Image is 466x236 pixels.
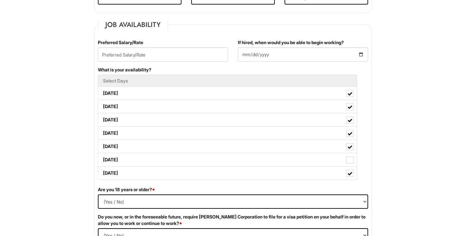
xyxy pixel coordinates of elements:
label: [DATE] [98,113,357,126]
legend: Job Availability [98,20,168,30]
h5: Select Days [103,78,352,83]
label: Do you now, or in the foreseeable future, require [PERSON_NAME] Corporation to file for a visa pe... [98,214,368,227]
label: [DATE] [98,100,357,113]
label: [DATE] [98,140,357,153]
label: Preferred Salary/Rate [98,39,143,46]
select: (Yes / No) [98,194,368,209]
label: [DATE] [98,87,357,100]
label: If hired, when would you be able to begin working? [238,39,344,46]
label: [DATE] [98,153,357,166]
label: What is your availability? [98,67,151,73]
input: Preferred Salary/Rate [98,47,228,62]
label: [DATE] [98,167,357,180]
label: Are you 18 years or older? [98,186,155,193]
label: [DATE] [98,127,357,140]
